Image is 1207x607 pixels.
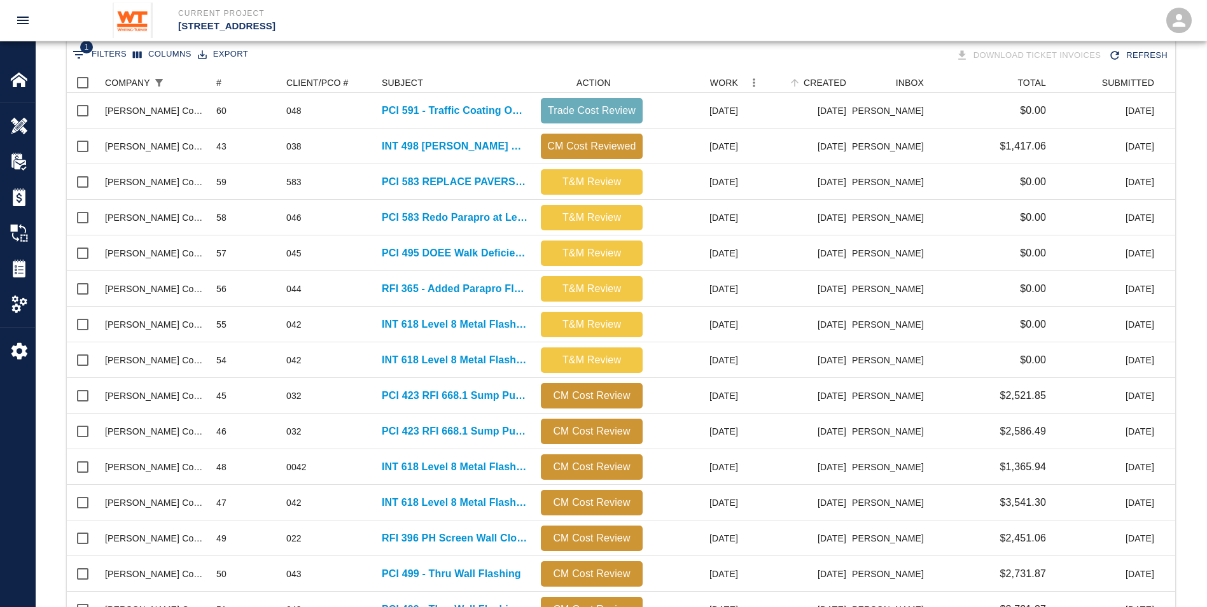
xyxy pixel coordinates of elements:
[744,520,853,556] div: [DATE]
[1000,495,1046,510] p: $3,541.30
[649,164,744,200] div: [DATE]
[280,73,375,93] div: CLIENT/PCO #
[382,388,528,403] a: PCI 423 RFI 668.1 Sump Pump Detail
[105,461,204,473] div: Gordon Contractors
[178,19,673,34] p: [STREET_ADDRESS]
[286,461,307,473] div: 0042
[382,531,528,546] p: RFI 396 PH Screen Wall Close-In Detail
[105,496,204,509] div: Gordon Contractors
[649,414,744,449] div: [DATE]
[216,496,227,509] div: 47
[853,485,930,520] div: [PERSON_NAME]
[178,8,673,19] p: Current Project
[853,378,930,414] div: [PERSON_NAME]
[853,414,930,449] div: [PERSON_NAME]
[382,495,528,510] a: INT 618 Level 8 Metal Flashings Rework
[286,496,302,509] div: 042
[1000,424,1046,439] p: $2,586.49
[382,73,423,93] div: SUBJECT
[168,74,186,92] button: Sort
[546,210,638,225] p: T&M Review
[1000,139,1046,154] p: $1,417.06
[105,318,204,331] div: Gordon Contractors
[286,389,302,402] div: 032
[216,389,227,402] div: 45
[1052,129,1161,164] div: [DATE]
[216,354,227,366] div: 54
[1000,566,1046,582] p: $2,731.87
[853,200,930,235] div: [PERSON_NAME]
[382,139,528,154] a: INT 498 [PERSON_NAME] Green Roof Damages
[534,73,649,93] div: ACTION
[710,73,738,93] div: WORK
[286,532,302,545] div: 022
[1052,235,1161,271] div: [DATE]
[853,520,930,556] div: [PERSON_NAME]
[105,425,204,438] div: Gordon Contractors
[546,459,638,475] p: CM Cost Review
[105,283,204,295] div: Gordon Contractors
[80,41,93,53] span: 1
[8,5,38,36] button: open drawer
[744,449,853,485] div: [DATE]
[113,3,153,38] img: Whiting-Turner
[853,449,930,485] div: [PERSON_NAME]
[382,424,528,439] p: PCI 423 RFI 668.1 Sump Pump Detail
[195,45,251,64] button: Export
[216,318,227,331] div: 55
[382,210,528,225] a: PCI 583 Redo Parapro at Level 2 Columns
[744,93,853,129] div: [DATE]
[1020,210,1046,225] p: $0.00
[286,425,302,438] div: 032
[649,73,744,93] div: WORK
[382,246,528,261] a: PCI 495 DOEE Walk Deficiencies
[546,281,638,297] p: T&M Review
[216,568,227,580] div: 50
[216,247,227,260] div: 57
[382,174,528,190] a: PCI 583 REPLACE PAVERS L2 WEST
[649,342,744,378] div: [DATE]
[1052,520,1161,556] div: [DATE]
[99,73,210,93] div: COMPANY
[546,317,638,332] p: T&M Review
[382,103,528,118] a: PCI 591 - Traffic Coating OT Work
[1020,103,1046,118] p: $0.00
[1052,271,1161,307] div: [DATE]
[382,317,528,332] a: INT 618 Level 8 Metal Flashings Rework
[382,566,521,582] p: PCI 499 - Thru Wall Flashing
[1052,485,1161,520] div: [DATE]
[1106,45,1173,67] div: Refresh the list
[546,352,638,368] p: T&M Review
[382,459,528,475] p: INT 618 Level 8 Metal Flashings Rework
[546,424,638,439] p: CM Cost Review
[1052,556,1161,592] div: [DATE]
[1106,45,1173,67] button: Refresh
[853,93,930,129] div: [PERSON_NAME]
[786,74,804,92] button: Sort
[286,568,302,580] div: 043
[105,73,150,93] div: COMPANY
[1143,546,1207,607] iframe: Chat Widget
[649,449,744,485] div: [DATE]
[744,73,764,92] button: Menu
[853,307,930,342] div: [PERSON_NAME]
[286,140,302,153] div: 038
[744,342,853,378] div: [DATE]
[853,164,930,200] div: [PERSON_NAME]
[546,566,638,582] p: CM Cost Review
[1020,246,1046,261] p: $0.00
[286,104,302,117] div: 048
[546,495,638,510] p: CM Cost Review
[382,352,528,368] a: INT 618 Level 8 Metal Flashings Rework
[744,271,853,307] div: [DATE]
[105,568,204,580] div: Gordon Contractors
[953,45,1106,67] div: Tickets download in groups of 15
[804,73,846,93] div: CREATED
[1052,414,1161,449] div: [DATE]
[1052,200,1161,235] div: [DATE]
